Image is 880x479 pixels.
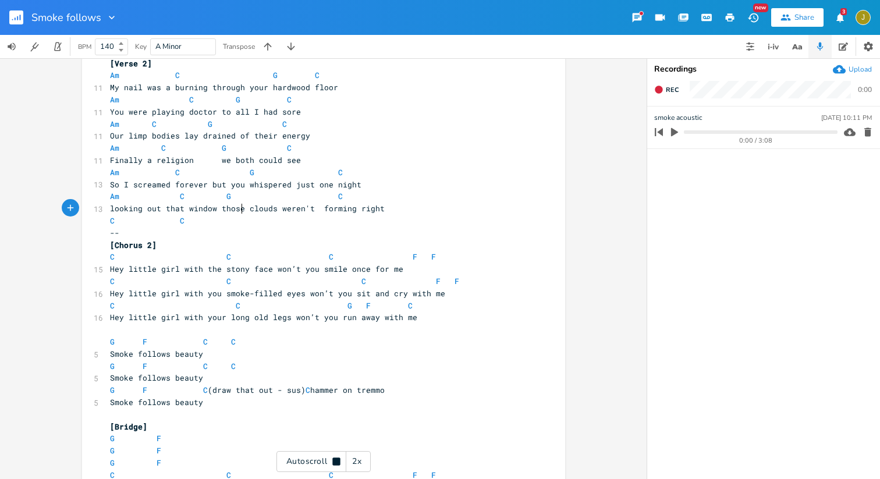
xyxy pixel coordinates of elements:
[273,70,278,80] span: G
[110,421,147,432] span: [Bridge]
[110,82,338,93] span: My nail was a burning through your hardwood floor
[203,336,208,347] span: C
[771,8,824,27] button: Share
[110,276,115,286] span: C
[157,433,161,443] span: F
[152,119,157,129] span: C
[223,43,255,50] div: Transpose
[110,312,417,322] span: Hey little girl with your long old legs won’t you run away with me
[366,300,371,311] span: F
[110,251,115,262] span: C
[110,191,119,201] span: Am
[78,44,91,50] div: BPM
[436,276,441,286] span: F
[236,300,240,311] span: C
[110,300,115,311] span: C
[276,451,371,472] div: Autoscroll
[250,167,254,178] span: G
[833,63,872,76] button: Upload
[287,94,292,105] span: C
[346,451,367,472] div: 2x
[828,7,851,28] button: 3
[31,12,101,23] span: Smoke follows
[753,3,768,12] div: New
[110,58,152,69] span: [Verse 2]
[455,276,459,286] span: F
[110,457,115,468] span: G
[110,372,203,383] span: Smoke follows beauty
[157,457,161,468] span: F
[338,191,343,201] span: C
[287,143,292,153] span: C
[650,80,683,99] button: Rec
[110,155,301,165] span: Finally a religion we both could see
[110,336,115,347] span: G
[110,94,119,105] span: Am
[110,179,361,190] span: So I screamed forever but you whispered just one night
[110,433,115,443] span: G
[110,385,115,395] span: G
[110,203,385,214] span: looking out that window those clouds weren't forming right
[413,251,417,262] span: F
[315,70,320,80] span: C
[110,445,115,456] span: G
[110,349,203,359] span: Smoke follows beauty
[189,94,194,105] span: C
[741,7,765,28] button: New
[110,397,203,407] span: Smoke follows beauty
[110,130,310,141] span: Our limp bodies lay drained of their energy
[110,107,301,117] span: You were playing doctor to all I had sore
[155,41,182,52] span: A Minor
[675,137,838,144] div: 0:00 / 3:08
[110,240,157,250] span: [Chorus 2]
[175,70,180,80] span: C
[858,86,872,93] div: 0:00
[110,215,115,226] span: C
[110,143,119,153] span: Am
[654,112,702,123] span: smoke acoustic
[306,385,310,395] span: C
[849,65,872,74] div: Upload
[110,361,115,371] span: G
[110,119,119,129] span: Am
[840,8,847,15] div: 3
[431,251,436,262] span: F
[654,65,873,73] div: Recordings
[231,336,236,347] span: C
[222,143,226,153] span: G
[856,10,871,25] div: jessecarterrussell
[110,167,119,178] span: Am
[143,336,147,347] span: F
[203,361,208,371] span: C
[282,119,287,129] span: C
[821,115,872,121] div: [DATE] 10:11 PM
[157,445,161,456] span: F
[110,288,445,299] span: Hey little girl with you smoke-filled eyes won’t you sit and cry with me
[143,385,147,395] span: F
[231,361,236,371] span: C
[361,276,366,286] span: C
[408,300,413,311] span: C
[110,264,403,274] span: Hey little girl with the stony face won’t you smile once for me
[143,361,147,371] span: F
[161,143,166,153] span: C
[175,167,180,178] span: C
[180,215,184,226] span: C
[226,251,231,262] span: C
[180,191,184,201] span: C
[110,70,119,80] span: Am
[226,276,231,286] span: C
[226,191,231,201] span: G
[110,385,385,395] span: (draw that out - sus) hammer on tremmo
[135,43,147,50] div: Key
[203,385,208,395] span: C
[794,12,814,23] div: Share
[856,4,871,31] button: J
[329,251,333,262] span: C
[236,94,240,105] span: G
[347,300,352,311] span: G
[208,119,212,129] span: G
[110,228,119,238] span: --
[338,167,343,178] span: C
[666,86,679,94] span: Rec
